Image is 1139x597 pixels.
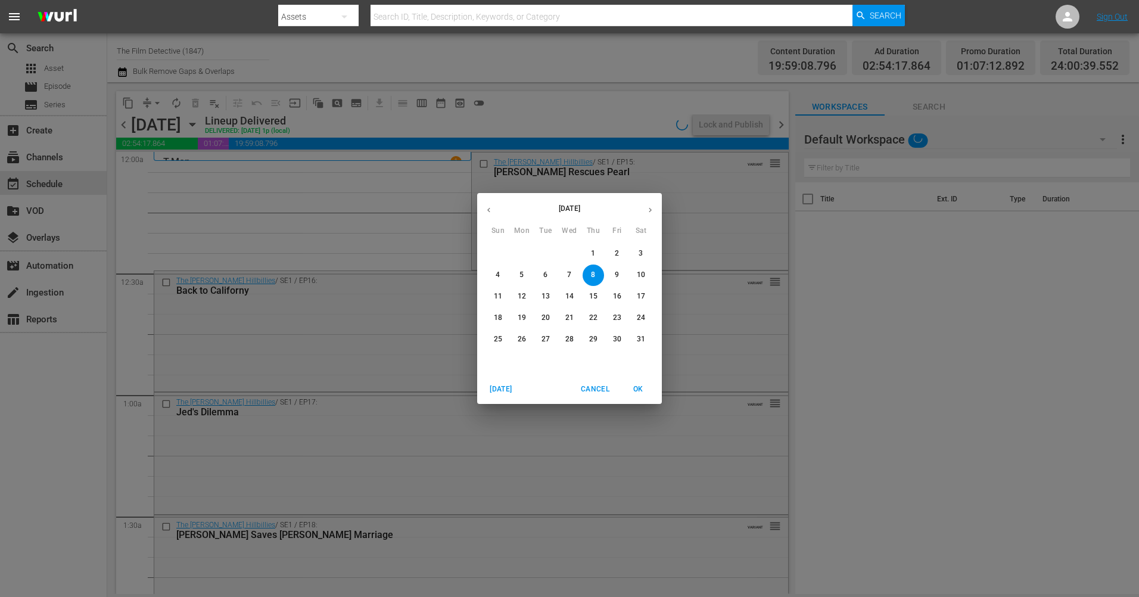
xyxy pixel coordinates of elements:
[487,286,509,307] button: 11
[606,286,628,307] button: 16
[535,329,556,350] button: 27
[496,270,500,280] p: 4
[583,329,604,350] button: 29
[518,334,526,344] p: 26
[613,291,621,301] p: 16
[606,329,628,350] button: 30
[606,307,628,329] button: 23
[583,225,604,237] span: Thu
[500,203,639,214] p: [DATE]
[494,291,502,301] p: 11
[630,265,652,286] button: 10
[559,265,580,286] button: 7
[518,291,526,301] p: 12
[589,334,597,344] p: 29
[637,313,645,323] p: 24
[630,225,652,237] span: Sat
[29,3,86,31] img: ans4CAIJ8jUAAAAAAAAAAAAAAAAAAAAAAAAgQb4GAAAAAAAAAAAAAAAAAAAAAAAAJMjXAAAAAAAAAAAAAAAAAAAAAAAAgAT5G...
[511,225,533,237] span: Mon
[591,248,595,259] p: 1
[487,383,515,396] span: [DATE]
[511,329,533,350] button: 26
[630,243,652,265] button: 3
[487,225,509,237] span: Sun
[581,383,609,396] span: Cancel
[535,225,556,237] span: Tue
[559,225,580,237] span: Wed
[619,380,657,399] button: OK
[559,307,580,329] button: 21
[606,243,628,265] button: 2
[613,334,621,344] p: 30
[591,270,595,280] p: 8
[630,307,652,329] button: 24
[7,10,21,24] span: menu
[630,329,652,350] button: 31
[583,265,604,286] button: 8
[630,286,652,307] button: 17
[559,286,580,307] button: 14
[565,313,574,323] p: 21
[606,265,628,286] button: 9
[637,334,645,344] p: 31
[511,307,533,329] button: 19
[542,313,550,323] p: 20
[487,265,509,286] button: 4
[613,313,621,323] p: 23
[487,307,509,329] button: 18
[518,313,526,323] p: 19
[624,383,652,396] span: OK
[589,313,597,323] p: 22
[494,313,502,323] p: 18
[637,291,645,301] p: 17
[482,380,520,399] button: [DATE]
[535,265,556,286] button: 6
[542,291,550,301] p: 13
[511,286,533,307] button: 12
[576,380,614,399] button: Cancel
[542,334,550,344] p: 27
[870,5,901,26] span: Search
[487,329,509,350] button: 25
[615,270,619,280] p: 9
[559,329,580,350] button: 28
[543,270,547,280] p: 6
[567,270,571,280] p: 7
[565,291,574,301] p: 14
[583,243,604,265] button: 1
[606,225,628,237] span: Fri
[615,248,619,259] p: 2
[583,286,604,307] button: 15
[565,334,574,344] p: 28
[1097,12,1128,21] a: Sign Out
[637,270,645,280] p: 10
[511,265,533,286] button: 5
[535,307,556,329] button: 20
[535,286,556,307] button: 13
[494,334,502,344] p: 25
[519,270,524,280] p: 5
[639,248,643,259] p: 3
[589,291,597,301] p: 15
[583,307,604,329] button: 22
